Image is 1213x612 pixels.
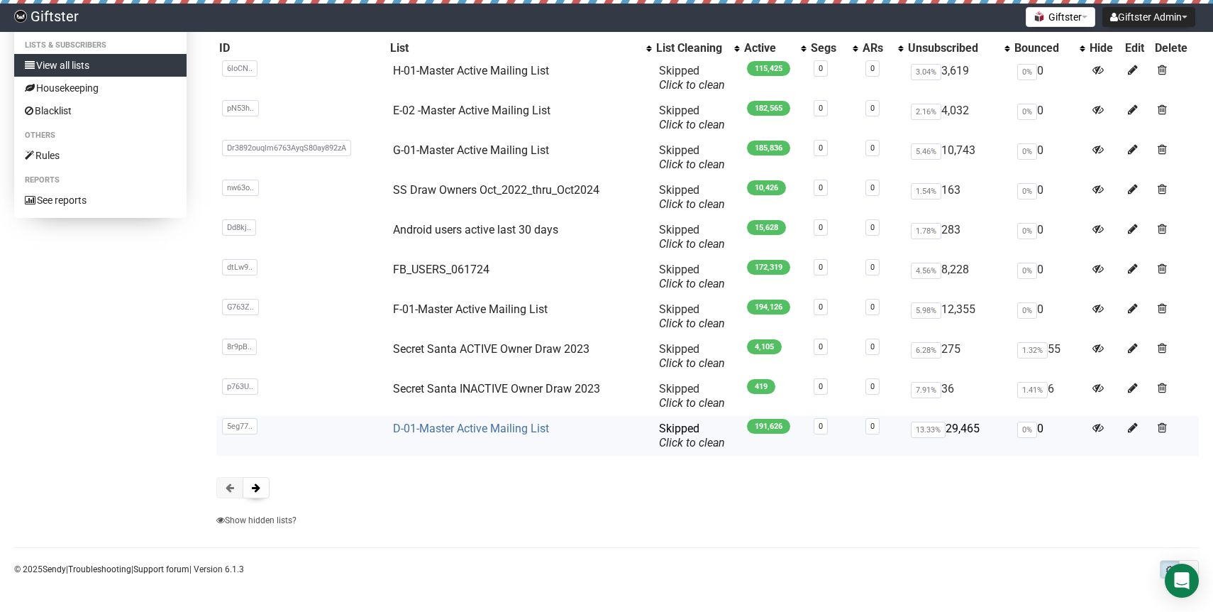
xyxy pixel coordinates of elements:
[908,41,997,55] div: Unsubscribed
[1017,342,1048,359] span: 1.32%
[1012,98,1087,138] td: 0
[819,422,823,431] a: 0
[1017,64,1037,80] span: 0%
[870,302,875,312] a: 0
[819,64,823,73] a: 0
[14,562,244,577] p: © 2025 | | | Version 6.1.3
[1155,41,1196,55] div: Delete
[860,38,905,58] th: ARs: No sort applied, activate to apply an ascending sort
[870,342,875,351] a: 0
[659,197,725,211] a: Click to clean
[819,223,823,232] a: 0
[1026,7,1095,27] button: Giftster
[747,101,790,116] span: 182,565
[747,61,790,76] span: 115,425
[811,41,846,55] div: Segs
[222,140,351,156] span: Dr3892ouqlm6763AyqS80ay892zA
[905,177,1012,217] td: 163
[819,183,823,192] a: 0
[1017,183,1037,200] span: 0%
[222,299,259,315] span: G763Z..
[911,223,941,239] span: 1.78%
[870,263,875,272] a: 0
[870,382,875,391] a: 0
[1017,302,1037,319] span: 0%
[911,143,941,160] span: 5.46%
[819,342,823,351] a: 0
[1034,11,1045,22] img: 1.png
[905,337,1012,376] td: 275
[1125,41,1150,55] div: Edit
[819,263,823,272] a: 0
[808,38,860,58] th: Segs: No sort applied, activate to apply an ascending sort
[1012,38,1087,58] th: Bounced: No sort applied, activate to apply an ascending sort
[1122,38,1153,58] th: Edit: No sort applied, sorting is disabled
[659,237,725,251] a: Click to clean
[14,77,187,99] a: Housekeeping
[656,41,727,55] div: List Cleaning
[216,515,297,525] a: Show hidden lists?
[14,172,187,189] li: Reports
[747,260,790,275] span: 172,319
[870,143,875,153] a: 0
[1102,7,1195,27] button: Giftster Admin
[1012,58,1087,98] td: 0
[747,339,782,354] span: 4,105
[1087,38,1122,58] th: Hide: No sort applied, sorting is disabled
[14,10,27,23] img: e72572de92c0695bfc811ae3db612f34
[1017,422,1037,438] span: 0%
[747,419,790,434] span: 191,626
[222,339,257,355] span: 8r9pB..
[659,302,725,330] span: Skipped
[393,104,550,117] a: E-02 -Master Active Mailing List
[1017,104,1037,120] span: 0%
[905,98,1012,138] td: 4,032
[216,38,387,58] th: ID: No sort applied, sorting is disabled
[870,104,875,113] a: 0
[819,302,823,312] a: 0
[905,376,1012,416] td: 36
[387,38,653,58] th: List: No sort applied, activate to apply an ascending sort
[219,41,384,55] div: ID
[911,302,941,319] span: 5.98%
[747,300,790,315] span: 194,126
[659,277,725,290] a: Click to clean
[659,183,725,211] span: Skipped
[870,64,875,73] a: 0
[863,41,891,55] div: ARs
[659,317,725,330] a: Click to clean
[905,217,1012,257] td: 283
[1017,143,1037,160] span: 0%
[14,54,187,77] a: View all lists
[747,141,790,155] span: 185,836
[393,422,549,435] a: D-01-Master Active Mailing List
[744,41,794,55] div: Active
[1017,223,1037,239] span: 0%
[905,297,1012,337] td: 12,355
[659,64,725,92] span: Skipped
[653,38,741,58] th: List Cleaning: No sort applied, activate to apply an ascending sort
[870,223,875,232] a: 0
[43,564,66,574] a: Sendy
[911,422,946,438] span: 13.33%
[819,104,823,113] a: 0
[393,342,589,356] a: Secret Santa ACTIVE Owner Draw 2023
[870,183,875,192] a: 0
[905,58,1012,98] td: 3,619
[222,259,257,275] span: dtLw9..
[68,564,131,574] a: Troubleshooting
[819,382,823,391] a: 0
[14,127,187,144] li: Others
[659,436,725,449] a: Click to clean
[393,64,549,77] a: H-01-Master Active Mailing List
[1165,564,1199,598] div: Open Intercom Messenger
[222,60,257,77] span: 6loCN..
[659,356,725,370] a: Click to clean
[393,183,599,197] a: SS Draw Owners Oct_2022_thru_Oct2024
[747,180,786,195] span: 10,426
[747,220,786,235] span: 15,628
[1012,177,1087,217] td: 0
[819,143,823,153] a: 0
[393,263,489,276] a: FB_USERS_061724
[911,183,941,200] span: 1.54%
